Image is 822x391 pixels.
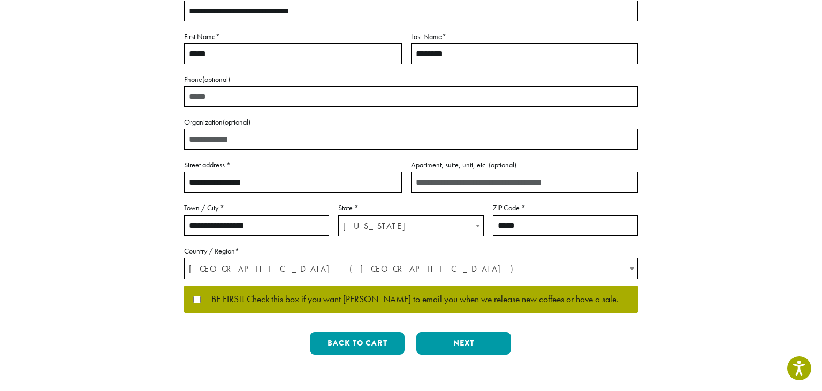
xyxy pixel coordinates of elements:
span: Country / Region [184,258,638,279]
label: ZIP Code [493,201,638,214]
input: BE FIRST! Check this box if you want [PERSON_NAME] to email you when we release new coffees or ha... [193,296,201,303]
span: BE FIRST! Check this box if you want [PERSON_NAME] to email you when we release new coffees or ha... [201,295,619,304]
label: Last Name [411,30,638,43]
span: Washington [339,216,483,236]
label: State [338,201,483,214]
button: Next [416,332,511,355]
span: United States (US) [185,258,637,279]
span: (optional) [202,74,230,84]
label: Apartment, suite, unit, etc. [411,158,638,172]
span: (optional) [489,160,516,170]
label: Town / City [184,201,329,214]
button: Back to cart [310,332,405,355]
label: First Name [184,30,402,43]
label: Street address [184,158,402,172]
span: (optional) [223,117,250,127]
label: Organization [184,116,638,129]
span: State [338,215,483,236]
